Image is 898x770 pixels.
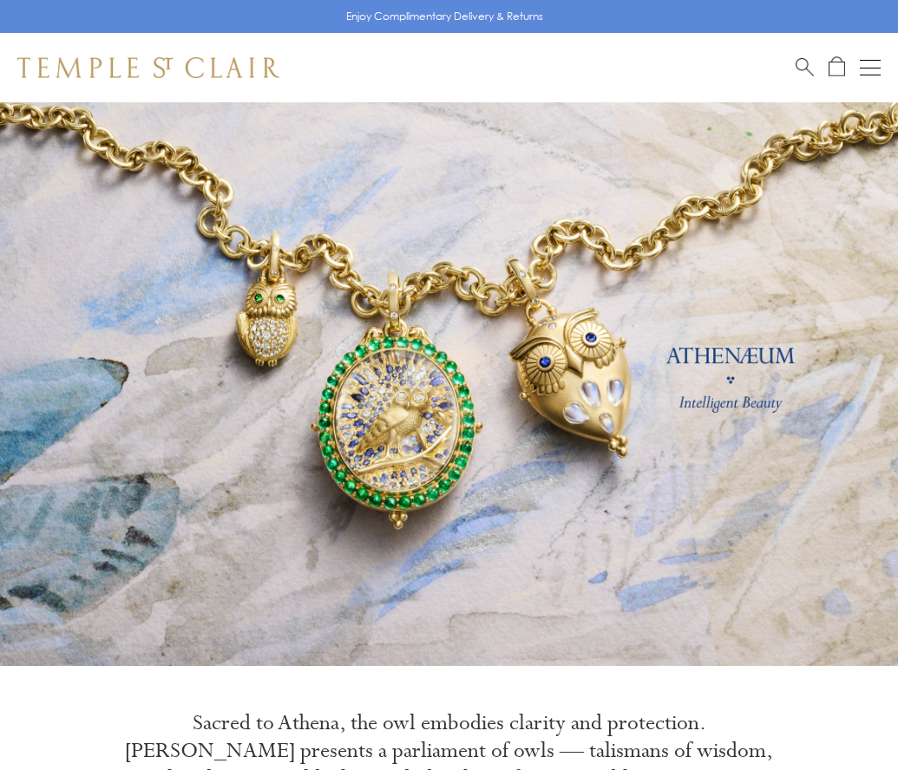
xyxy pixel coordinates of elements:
a: Open Shopping Bag [829,56,845,78]
a: Search [796,56,814,78]
img: Temple St. Clair [17,57,279,78]
p: Enjoy Complimentary Delivery & Returns [346,8,543,25]
button: Open navigation [860,57,881,78]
